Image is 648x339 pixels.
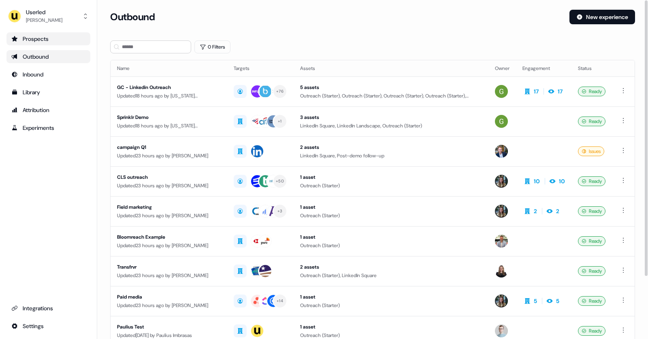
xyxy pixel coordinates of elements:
button: Userled[PERSON_NAME] [6,6,90,26]
div: campaign Q1 [117,143,221,151]
div: 10 [534,177,540,185]
div: Field marketing [117,203,221,211]
div: Updated 23 hours ago by [PERSON_NAME] [117,301,221,309]
div: Ready [578,176,605,186]
a: Go to outbound experience [6,50,90,63]
div: 1 asset [300,293,482,301]
div: Transfrvr [117,263,221,271]
div: Updated 23 hours ago by [PERSON_NAME] [117,242,221,250]
div: 2 assets [300,263,482,271]
div: Outbound [11,53,85,61]
div: + 76 [276,88,283,95]
div: Paulius Test [117,323,221,331]
a: Go to attribution [6,104,90,117]
img: Charlotte [495,175,508,188]
button: 0 Filters [194,40,230,53]
a: Go to Inbound [6,68,90,81]
th: Status [571,60,612,76]
img: Georgia [495,115,508,128]
div: Ready [578,117,605,126]
div: 1 asset [300,173,482,181]
div: Updated 18 hours ago by [US_STATE][PERSON_NAME] [117,92,221,100]
div: Attribution [11,106,85,114]
div: + 14 [277,297,283,305]
h3: Outbound [110,11,155,23]
div: + 1 [278,118,282,125]
div: Outreach (Starter), Outreach (Starter), Outreach (Starter), Outreach (Starter), Outreach (Starter) [300,92,482,100]
div: Bloomreach Example [117,233,221,241]
div: Ready [578,266,605,276]
div: Integrations [11,304,85,312]
div: Updated 18 hours ago by [US_STATE][PERSON_NAME] [117,122,221,130]
div: 1 asset [300,203,482,211]
div: Sprinklr Demo [117,113,221,121]
div: Outreach (Starter), LinkedIn Square [300,271,482,280]
div: 17 [558,87,563,95]
div: Ready [578,87,605,96]
div: Prospects [11,35,85,43]
div: GC - Linkedin Outreach [117,83,221,91]
div: 2 [556,207,559,215]
th: Owner [488,60,516,76]
img: Geneviève [495,265,508,278]
div: [PERSON_NAME] [26,16,62,24]
div: + 50 [276,178,284,185]
th: Assets [294,60,488,76]
a: Go to integrations [6,302,90,315]
img: Yann [495,145,508,158]
div: Updated 23 hours ago by [PERSON_NAME] [117,182,221,190]
div: Library [11,88,85,96]
div: Outreach (Starter) [300,301,482,309]
th: Engagement [516,60,571,76]
a: Go to experiments [6,121,90,134]
th: Name [111,60,227,76]
img: Oliver [495,235,508,248]
div: Updated 23 hours ago by [PERSON_NAME] [117,212,221,220]
div: Inbound [11,70,85,78]
img: Georgia [495,85,508,98]
div: Ready [578,326,605,336]
img: Charlotte [495,295,508,307]
div: 17 [534,87,539,95]
div: Outreach (Starter) [300,212,482,220]
div: 10 [559,177,565,185]
div: 5 [556,297,559,305]
img: Paulius [495,324,508,337]
a: Go to prospects [6,32,90,45]
div: Outreach (Starter) [300,182,482,190]
div: LinkedIn Square, Post-demo follow-up [300,152,482,160]
div: CLS outreach [117,173,221,181]
div: Ready [578,296,605,306]
div: 5 [534,297,537,305]
div: 2 [534,207,537,215]
div: Experiments [11,124,85,132]
div: Updated 23 hours ago by [PERSON_NAME] [117,271,221,280]
button: New experience [569,10,635,24]
div: 3 assets [300,113,482,121]
a: Go to templates [6,86,90,99]
img: Charlotte [495,205,508,218]
div: 2 assets [300,143,482,151]
div: 1 asset [300,323,482,331]
div: 5 assets [300,83,482,91]
div: Paid media [117,293,221,301]
div: LinkedIn Square, LinkedIn Landscape, Outreach (Starter) [300,122,482,130]
div: Settings [11,322,85,330]
div: Issues [578,146,604,156]
th: Targets [227,60,294,76]
div: Updated 23 hours ago by [PERSON_NAME] [117,152,221,160]
div: Ready [578,236,605,246]
div: Ready [578,206,605,216]
div: + 3 [277,208,283,215]
div: 1 asset [300,233,482,241]
div: Outreach (Starter) [300,242,482,250]
div: Userled [26,8,62,16]
a: Go to integrations [6,320,90,333]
